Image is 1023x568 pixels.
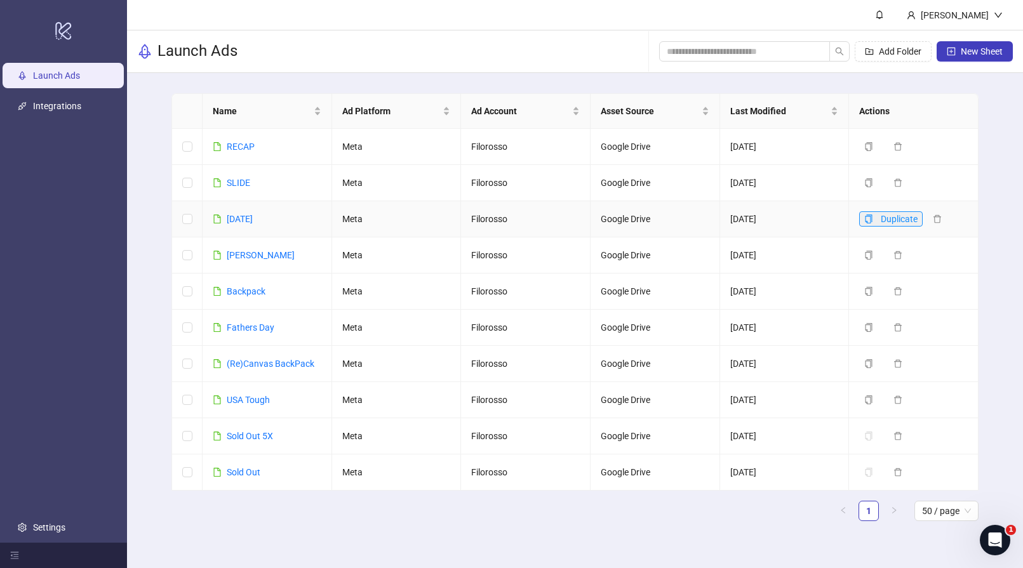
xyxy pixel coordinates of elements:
span: right [890,506,898,514]
td: Meta [332,237,462,274]
button: Duplicate [859,211,923,227]
span: delete [893,359,902,368]
td: Filorosso [461,346,591,382]
td: [DATE] [720,454,850,491]
span: Ad Platform [342,104,441,118]
a: [DATE] [227,214,253,224]
a: Settings [33,522,65,532]
span: plus-square [947,47,956,56]
button: New Sheet [937,41,1013,62]
td: Filorosso [461,237,591,274]
td: Google Drive [591,346,720,382]
button: The sheet needs to be migrated before it can be duplicated. Please open the sheet to migrate it. [859,465,883,480]
span: copy [864,323,873,332]
td: Filorosso [461,201,591,237]
span: Duplicate [881,214,918,224]
a: Launch Ads [33,70,80,81]
span: user [907,11,916,20]
th: Asset Source [591,94,720,129]
th: Name [203,94,332,129]
a: USA Tough [227,395,270,405]
a: Sold Out 5X [227,431,273,441]
span: bell [875,10,884,19]
a: Integrations [33,101,81,111]
span: file [213,287,222,296]
span: file [213,215,222,223]
td: [DATE] [720,129,850,165]
div: [PERSON_NAME] [916,8,994,22]
a: Sold Out [227,467,260,477]
li: Next Page [884,501,904,521]
span: menu-fold [10,551,19,560]
span: Last Modified [730,104,829,118]
a: RECAP [227,142,255,152]
a: Backpack [227,286,265,296]
span: file [213,395,222,404]
div: Page Size [914,501,979,521]
span: delete [893,468,902,477]
td: Meta [332,310,462,346]
span: copy [864,178,873,187]
span: New Sheet [961,46,1003,56]
span: copy [864,142,873,151]
td: Meta [332,382,462,418]
span: delete [893,395,902,404]
span: delete [893,323,902,332]
span: down [994,11,1003,20]
td: Filorosso [461,454,591,491]
span: file [213,251,222,260]
span: file [213,323,222,332]
td: Google Drive [591,454,720,491]
li: Previous Page [833,501,853,521]
button: right [884,501,904,521]
span: folder-add [865,47,874,56]
a: (Re)Canvas BackPack [227,359,314,369]
span: copy [864,395,873,404]
td: Meta [332,274,462,310]
td: Filorosso [461,129,591,165]
span: copy [864,287,873,296]
td: Meta [332,454,462,491]
td: Google Drive [591,129,720,165]
button: Add Folder [855,41,932,62]
td: Meta [332,201,462,237]
span: Asset Source [601,104,699,118]
td: Google Drive [591,382,720,418]
span: file [213,142,222,151]
iframe: Intercom live chat [980,525,1010,555]
td: [DATE] [720,237,850,274]
span: copy [864,359,873,368]
td: Google Drive [591,201,720,237]
a: Fathers Day [227,322,274,333]
span: copy [864,215,873,223]
li: 1 [859,501,879,521]
td: Filorosso [461,274,591,310]
td: Filorosso [461,310,591,346]
span: rocket [137,44,152,59]
td: Google Drive [591,274,720,310]
span: file [213,432,222,440]
td: Meta [332,129,462,165]
span: delete [893,251,902,260]
span: left [839,506,847,514]
th: Last Modified [720,94,850,129]
th: Ad Platform [332,94,462,129]
button: The sheet needs to be migrated before it can be duplicated. Please open the sheet to migrate it. [859,428,883,444]
span: 1 [1006,525,1016,535]
span: 50 / page [922,501,971,520]
td: Google Drive [591,237,720,274]
span: Name [213,104,311,118]
td: Google Drive [591,310,720,346]
td: [DATE] [720,382,850,418]
td: [DATE] [720,346,850,382]
span: search [835,47,844,56]
span: file [213,468,222,477]
button: left [833,501,853,521]
th: Actions [849,94,979,129]
td: Filorosso [461,165,591,201]
span: file [213,359,222,368]
span: delete [933,215,942,223]
span: delete [893,142,902,151]
span: Add Folder [879,46,921,56]
span: delete [893,178,902,187]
